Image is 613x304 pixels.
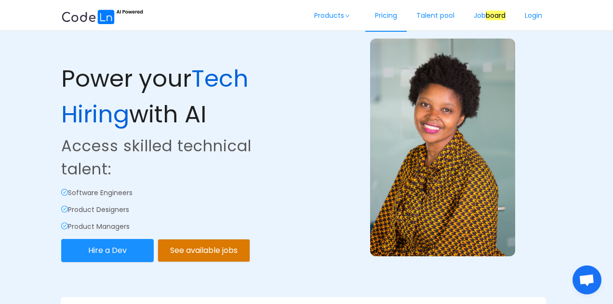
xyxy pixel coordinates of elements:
[61,134,305,181] p: Access skilled technical talent:
[158,239,250,262] button: See available jobs
[61,205,305,215] p: Product Designers
[486,11,506,20] font: board
[573,265,601,294] div: Open chat
[61,206,68,212] i: icon: check-circle
[61,61,305,132] p: Power your with AI
[61,62,249,131] span: Tech Hiring
[61,8,143,24] img: ai.87e98a1d.svg
[345,13,350,18] i: icon: down
[370,39,515,256] img: example
[61,188,305,198] p: Software Engineers
[61,189,68,196] i: icon: check-circle
[61,223,68,229] i: icon: check-circle
[61,222,305,232] p: Product Managers
[61,239,154,262] button: Hire a Dev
